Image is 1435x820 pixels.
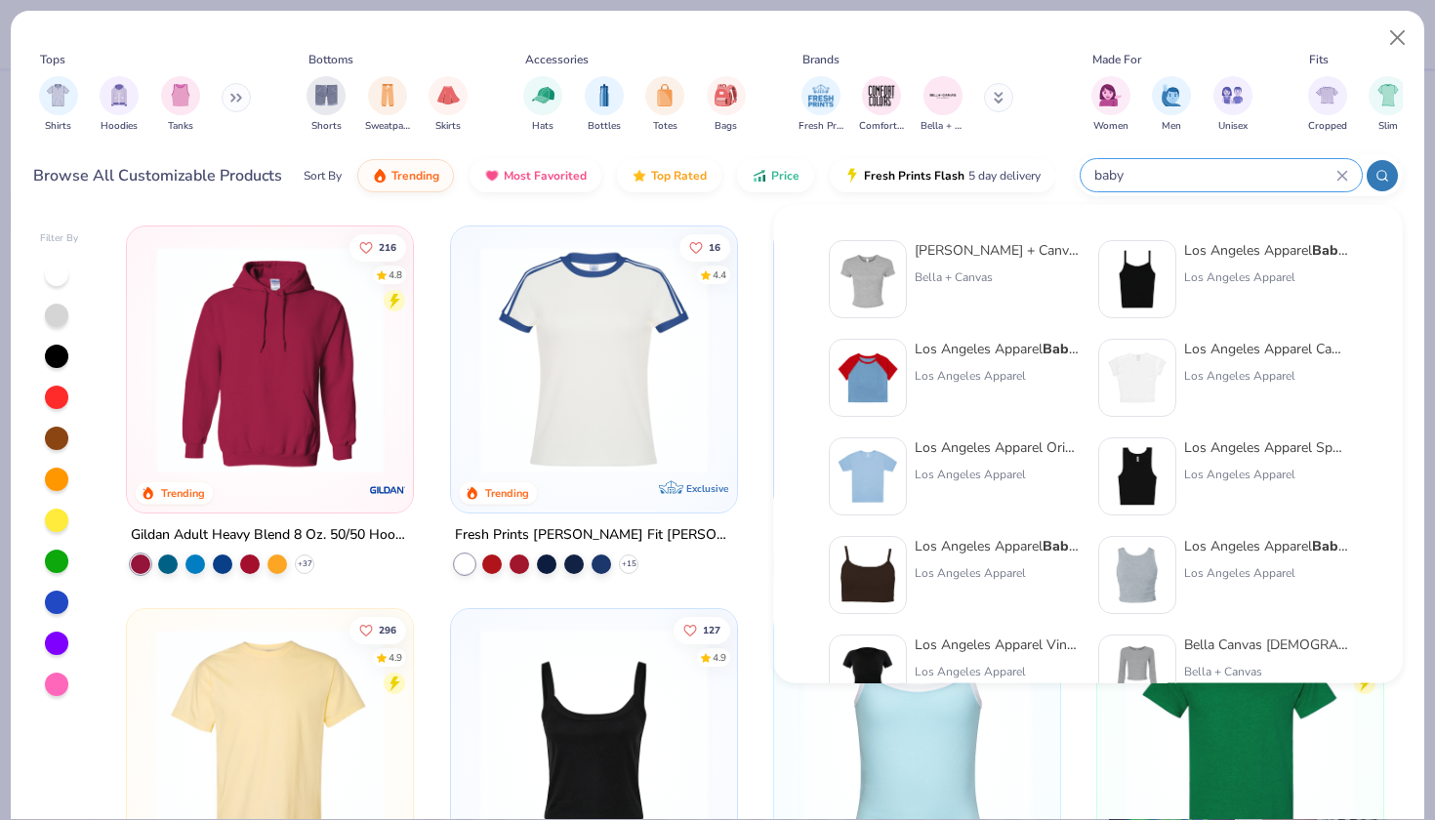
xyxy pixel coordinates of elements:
[161,76,200,134] button: filter button
[621,558,635,570] span: + 15
[737,159,814,192] button: Price
[859,119,904,134] span: Comfort Colors
[1221,84,1244,106] img: Unisex Image
[802,51,840,68] div: Brands
[379,242,396,252] span: 216
[307,76,346,134] button: filter button
[1107,446,1168,507] img: 0078be9a-03b3-411b-89be-d603b0ff0527
[915,564,1079,582] div: Los Angeles Apparel
[864,168,964,184] span: Fresh Prints Flash
[1316,84,1338,106] img: Cropped Image
[799,76,843,134] button: filter button
[921,119,965,134] span: Bella + Canvas
[504,168,587,184] span: Most Favorited
[304,167,342,184] div: Sort By
[1308,76,1347,134] div: filter for Cropped
[1043,340,1079,358] strong: Baby
[311,119,342,134] span: Shorts
[1152,76,1191,134] div: filter for Men
[1312,537,1348,555] strong: Baby
[100,76,139,134] div: filter for Hoodies
[799,119,843,134] span: Fresh Prints
[1107,348,1168,408] img: b0603986-75a5-419a-97bc-283c66fe3a23
[365,76,410,134] button: filter button
[838,249,898,309] img: aa15adeb-cc10-480b-b531-6e6e449d5067
[1184,635,1348,655] div: Bella Canvas [DEMOGRAPHIC_DATA]' Micro Ribbed Long Sleeve Tee
[1213,76,1252,134] button: filter button
[771,168,799,184] span: Price
[1184,536,1348,556] div: Los Angeles Apparel Rib Crop Tank
[379,626,396,635] span: 296
[1107,249,1168,309] img: cbf11e79-2adf-4c6b-b19e-3da42613dd1b
[1091,76,1130,134] div: filter for Women
[1184,339,1348,359] div: Los Angeles Apparel Cap Sleeve Rib Crop Top
[921,76,965,134] button: filter button
[523,76,562,134] button: filter button
[830,159,1055,192] button: Fresh Prints Flash5 day delivery
[859,76,904,134] div: filter for Comfort Colors
[108,84,130,106] img: Hoodies Image
[859,76,904,134] button: filter button
[1369,76,1408,134] div: filter for Slim
[806,81,836,110] img: Fresh Prints Image
[1107,643,1168,704] img: b4bb1e2f-f7d4-4cd0-95e8-cbfaf6568a96
[844,168,860,184] img: flash.gif
[170,84,191,106] img: Tanks Image
[391,168,439,184] span: Trending
[799,76,843,134] div: filter for Fresh Prints
[838,348,898,408] img: 1633acb1-e9a5-445a-8601-4ed2dacc642d
[100,76,139,134] button: filter button
[307,76,346,134] div: filter for Shorts
[47,84,69,106] img: Shirts Image
[867,81,896,110] img: Comfort Colors Image
[1184,466,1348,483] div: Los Angeles Apparel
[365,119,410,134] span: Sweatpants
[429,76,468,134] div: filter for Skirts
[1092,51,1141,68] div: Made For
[915,466,1079,483] div: Los Angeles Apparel
[1218,119,1248,134] span: Unisex
[1184,367,1348,385] div: Los Angeles Apparel
[45,119,71,134] span: Shirts
[1093,119,1128,134] span: Women
[915,268,1079,286] div: Bella + Canvas
[1099,84,1122,106] img: Women Image
[40,231,79,246] div: Filter By
[588,119,621,134] span: Bottles
[146,246,393,473] img: 01756b78-01f6-4cc6-8d8a-3c30c1a0c8ac
[1377,84,1399,106] img: Slim Image
[39,76,78,134] button: filter button
[686,482,728,495] span: Exclusive
[1312,241,1348,260] strong: Baby
[921,76,965,134] div: filter for Bella + Canvas
[838,643,898,704] img: 05861bae-2e6d-4309-8e78-f0d673bd80c6
[532,84,554,106] img: Hats Image
[377,84,398,106] img: Sweatpants Image
[298,558,312,570] span: + 37
[484,168,500,184] img: most_fav.gif
[39,76,78,134] div: filter for Shirts
[915,367,1079,385] div: Los Angeles Apparel
[1184,268,1348,286] div: Los Angeles Apparel
[707,76,746,134] button: filter button
[585,76,624,134] div: filter for Bottles
[349,617,406,644] button: Like
[653,119,677,134] span: Totes
[838,545,898,605] img: 806829dd-1c22-4937-9a35-1c80dd7c627b
[1091,76,1130,134] button: filter button
[654,84,676,106] img: Totes Image
[1184,437,1348,458] div: Los Angeles Apparel Sporty Rib Crop Tank
[617,159,721,192] button: Top Rated
[523,76,562,134] div: filter for Hats
[429,76,468,134] button: filter button
[308,51,353,68] div: Bottoms
[435,119,461,134] span: Skirts
[101,119,138,134] span: Hoodies
[1378,119,1398,134] span: Slim
[585,76,624,134] button: filter button
[131,523,409,548] div: Gildan Adult Heavy Blend 8 Oz. 50/50 Hooded Sweatshirt
[594,84,615,106] img: Bottles Image
[161,76,200,134] div: filter for Tanks
[645,76,684,134] button: filter button
[712,267,725,282] div: 4.4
